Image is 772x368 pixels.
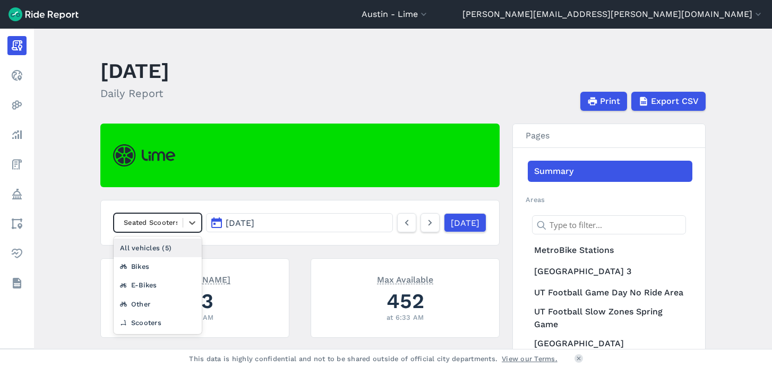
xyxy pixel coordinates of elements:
div: Bikes [114,257,202,276]
a: UT Football Game Day No Ride Area [528,282,692,303]
a: Report [7,36,27,55]
div: E-Bikes [114,276,202,294]
div: at 6:33 AM [324,312,486,322]
span: Max Available [377,274,433,284]
button: Export CSV [631,92,706,111]
h2: Areas [526,195,692,205]
h2: Daily Report [100,85,169,101]
a: [GEOGRAPHIC_DATA] [528,333,692,354]
h1: [DATE] [100,56,169,85]
button: Print [580,92,627,111]
a: Heatmaps [7,95,27,115]
span: [DATE] [226,218,254,228]
a: MetroBike Stations [528,240,692,261]
span: Print [600,95,620,108]
a: Analyze [7,125,27,144]
img: Lime [113,144,175,167]
a: View our Terms. [502,354,557,364]
img: Ride Report [8,7,79,21]
button: [PERSON_NAME][EMAIL_ADDRESS][PERSON_NAME][DOMAIN_NAME] [462,8,764,21]
button: Austin - Lime [362,8,429,21]
a: UT Football Slow Zones Spring Game [528,303,692,333]
a: Datasets [7,274,27,293]
a: [GEOGRAPHIC_DATA] 3 [528,261,692,282]
a: [DATE] [444,213,486,232]
a: Areas [7,214,27,233]
div: Other [114,295,202,313]
input: Type to filter... [532,215,686,234]
div: 452 [324,286,486,316]
div: Scooters [114,313,202,332]
a: Realtime [7,66,27,85]
a: Health [7,244,27,263]
a: Fees [7,155,27,174]
span: Export CSV [651,95,699,108]
a: Summary [528,161,692,182]
h3: Pages [513,124,705,148]
a: Policy [7,185,27,204]
button: [DATE] [206,213,393,232]
div: All vehicles (5) [114,239,202,257]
